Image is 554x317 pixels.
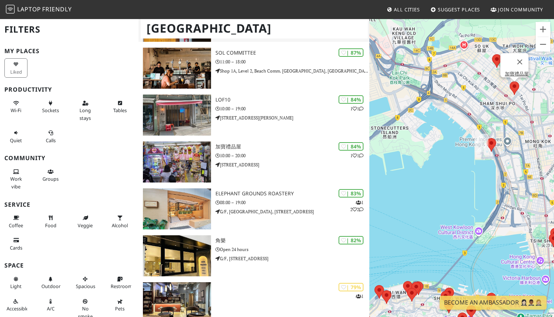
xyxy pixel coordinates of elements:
[138,188,369,229] a: Elephant Grounds Roastery | 83% 122 Elephant Grounds Roastery 08:00 – 19:00 G/F, [GEOGRAPHIC_DATA...
[4,295,27,315] button: Accessible
[4,86,134,93] h3: Productivity
[428,3,483,16] a: Suggest Places
[108,295,132,315] button: Pets
[339,48,363,57] div: | 87%
[215,208,369,215] p: G/F, [GEOGRAPHIC_DATA], [STREET_ADDRESS]
[488,3,546,16] a: Join Community
[4,166,27,192] button: Work vibe
[9,222,23,229] span: Coffee
[215,237,369,244] h3: 角樂
[78,222,93,229] span: Veggie
[10,283,22,290] span: Natural light
[10,176,22,189] span: People working
[39,273,62,292] button: Outdoor
[4,201,134,208] h3: Service
[141,18,368,38] h1: [GEOGRAPHIC_DATA]
[143,48,211,89] img: SOL Committee
[4,262,134,269] h3: Space
[39,212,62,231] button: Food
[10,244,22,251] span: Credit cards
[6,5,15,14] img: LaptopFriendly
[47,305,55,312] span: Air conditioned
[113,107,127,114] span: Work-friendly tables
[41,283,60,290] span: Outdoor area
[42,107,59,114] span: Power sockets
[215,144,369,150] h3: 加寶禮品屋
[42,5,71,13] span: Friendly
[74,97,97,124] button: Long stays
[4,234,27,254] button: Cards
[215,255,369,262] p: G/F, [STREET_ADDRESS]
[74,212,97,231] button: Veggie
[339,142,363,151] div: | 84%
[536,37,550,52] button: Zoom out
[143,95,211,136] img: Lof10
[339,283,363,291] div: | 79%
[4,18,134,41] h2: Filters
[112,222,128,229] span: Alcohol
[108,273,132,292] button: Restroom
[111,283,132,290] span: Restroom
[350,199,363,213] p: 1 2 2
[138,235,369,276] a: 角樂 | 82% 角樂 Open 24 hours G/F, [STREET_ADDRESS]
[339,95,363,104] div: | 84%
[215,97,369,103] h3: Lof10
[108,97,132,117] button: Tables
[108,212,132,231] button: Alcohol
[39,295,62,315] button: A/C
[215,161,369,168] p: [STREET_ADDRESS]
[215,67,369,74] p: Shop 1A, Level 2, Beach Comm. [GEOGRAPHIC_DATA], [GEOGRAPHIC_DATA]
[80,107,91,121] span: Long stays
[6,3,72,16] a: LaptopFriendly LaptopFriendly
[43,176,59,182] span: Group tables
[115,305,125,312] span: Pet friendly
[4,48,134,55] h3: My Places
[45,222,56,229] span: Food
[4,97,27,117] button: Wi-Fi
[4,127,27,146] button: Quiet
[4,273,27,292] button: Light
[138,141,369,183] a: 加寶禮品屋 | 84% 11 加寶禮品屋 10:00 – 20:00 [STREET_ADDRESS]
[215,50,369,56] h3: SOL Committee
[7,305,29,312] span: Accessible
[39,97,62,117] button: Sockets
[4,212,27,231] button: Coffee
[138,95,369,136] a: Lof10 | 84% 11 Lof10 10:00 – 19:00 [STREET_ADDRESS][PERSON_NAME]
[143,188,211,229] img: Elephant Grounds Roastery
[74,273,97,292] button: Spacious
[76,283,95,290] span: Spacious
[215,191,369,197] h3: Elephant Grounds Roastery
[536,22,550,37] button: Zoom in
[138,48,369,89] a: SOL Committee | 87% SOL Committee 11:00 – 18:00 Shop 1A, Level 2, Beach Comm. [GEOGRAPHIC_DATA], ...
[350,105,363,112] p: 1 1
[339,189,363,198] div: | 83%
[46,137,56,144] span: Video/audio calls
[350,152,363,159] p: 1 1
[10,137,22,144] span: Quiet
[215,105,369,112] p: 10:00 – 19:00
[356,293,363,300] p: 1
[438,6,480,13] span: Suggest Places
[394,6,420,13] span: All Cities
[215,199,369,206] p: 08:00 – 19:00
[39,127,62,146] button: Calls
[39,166,62,185] button: Groups
[498,6,543,13] span: Join Community
[215,152,369,159] p: 10:00 – 20:00
[215,58,369,65] p: 11:00 – 18:00
[215,246,369,253] p: Open 24 hours
[17,5,41,13] span: Laptop
[511,53,529,71] button: Close
[505,71,529,77] a: 加寶禮品屋
[215,114,369,121] p: [STREET_ADDRESS][PERSON_NAME]
[11,107,21,114] span: Stable Wi-Fi
[339,236,363,244] div: | 82%
[384,3,423,16] a: All Cities
[143,141,211,183] img: 加寶禮品屋
[4,155,134,162] h3: Community
[143,235,211,276] img: 角樂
